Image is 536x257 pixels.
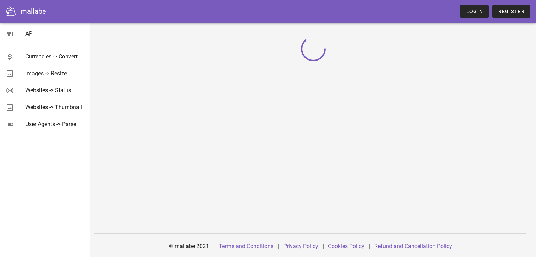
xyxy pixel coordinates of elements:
div: © mallabe 2021 [165,238,213,255]
div: User Agents -> Parse [25,121,85,127]
div: | [278,238,279,255]
div: Images -> Resize [25,70,85,77]
div: API [25,30,85,37]
a: Login [460,5,488,18]
a: Privacy Policy [283,243,318,250]
a: Cookies Policy [328,243,364,250]
div: | [322,238,324,255]
a: Terms and Conditions [219,243,273,250]
span: Login [466,8,483,14]
div: Websites -> Status [25,87,85,94]
div: | [369,238,370,255]
div: mallabe [21,6,46,17]
div: Currencies -> Convert [25,53,85,60]
div: Websites -> Thumbnail [25,104,85,111]
div: | [213,238,215,255]
a: Register [492,5,530,18]
a: Refund and Cancellation Policy [374,243,452,250]
span: Register [498,8,525,14]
